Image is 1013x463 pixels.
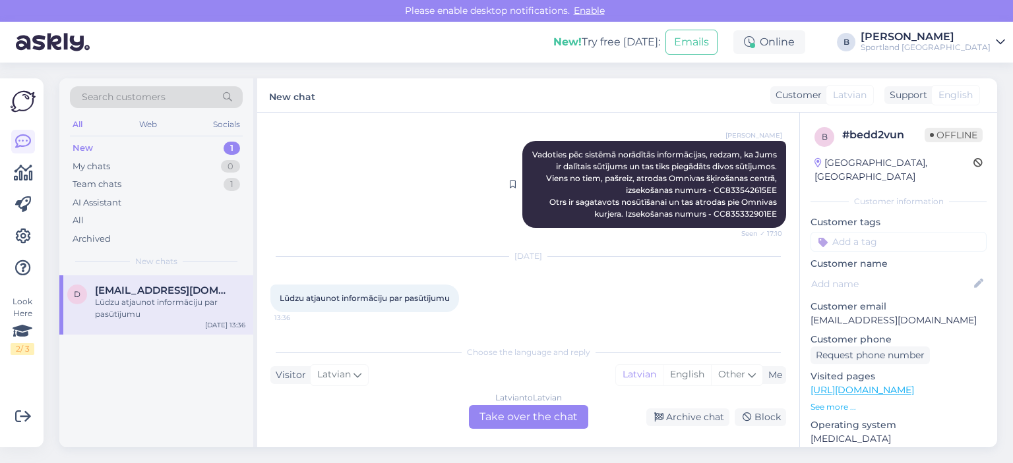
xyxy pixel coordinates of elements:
[274,313,324,323] span: 13:36
[735,408,786,426] div: Block
[811,277,971,291] input: Add name
[137,116,160,133] div: Web
[811,232,987,252] input: Add a tag
[553,36,582,48] b: New!
[811,418,987,432] p: Operating system
[95,285,232,296] span: dane.uvarova@inbox.lv
[861,32,991,42] div: [PERSON_NAME]
[210,116,243,133] div: Socials
[811,384,914,396] a: [URL][DOMAIN_NAME]
[82,90,166,104] span: Search customers
[884,88,927,102] div: Support
[570,5,609,16] span: Enable
[469,405,588,429] div: Take over the chat
[811,313,987,327] p: [EMAIL_ADDRESS][DOMAIN_NAME]
[270,250,786,262] div: [DATE]
[811,333,987,346] p: Customer phone
[811,432,987,446] p: [MEDICAL_DATA]
[733,229,782,238] span: Seen ✓ 17:10
[811,346,930,364] div: Request phone number
[317,368,351,382] span: Latvian
[811,215,987,229] p: Customer tags
[763,368,782,382] div: Me
[73,196,121,209] div: AI Assistant
[861,42,991,53] div: Sportland [GEOGRAPHIC_DATA]
[553,34,660,50] div: Try free [DATE]:
[925,128,983,142] span: Offline
[646,408,729,426] div: Archive chat
[73,232,111,246] div: Archived
[224,142,240,155] div: 1
[270,346,786,358] div: Choose the language and reply
[73,142,93,155] div: New
[205,320,245,330] div: [DATE] 13:36
[135,256,177,267] span: New chats
[532,150,779,219] span: Vadoties pēc sistēmā norādītās informācijas, redzam, ka Jums ir dalītais sūtījums un tas tiks pie...
[73,214,84,227] div: All
[616,365,663,385] div: Latvian
[74,289,80,299] span: d
[70,116,85,133] div: All
[725,130,782,140] span: [PERSON_NAME]
[11,89,36,114] img: Askly Logo
[814,156,973,184] div: [GEOGRAPHIC_DATA], [GEOGRAPHIC_DATA]
[270,368,306,382] div: Visitor
[11,343,34,355] div: 2 / 3
[73,160,110,173] div: My chats
[822,132,828,142] span: b
[718,368,745,380] span: Other
[811,196,987,207] div: Customer information
[224,178,240,191] div: 1
[11,296,34,355] div: Look Here
[811,300,987,313] p: Customer email
[938,88,973,102] span: English
[221,160,240,173] div: 0
[842,127,925,143] div: # bedd2vun
[770,88,822,102] div: Customer
[95,296,245,320] div: Lūdzu atjaunot informāciju par pasūtījumu
[811,369,987,383] p: Visited pages
[495,392,562,404] div: Latvian to Latvian
[811,257,987,271] p: Customer name
[663,365,711,385] div: English
[73,178,121,191] div: Team chats
[837,33,855,51] div: B
[733,30,805,54] div: Online
[280,293,450,303] span: Lūdzu atjaunot informāciju par pasūtījumu
[811,401,987,413] p: See more ...
[665,30,718,55] button: Emails
[833,88,867,102] span: Latvian
[861,32,1005,53] a: [PERSON_NAME]Sportland [GEOGRAPHIC_DATA]
[269,86,315,104] label: New chat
